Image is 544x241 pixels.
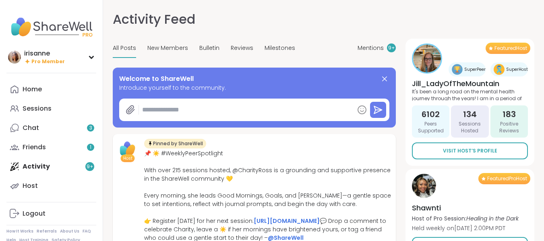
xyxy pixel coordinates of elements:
p: It's been a long road on the mental health journey through the years! I am in a period of loss an... [412,89,528,101]
span: 134 [463,109,477,120]
a: [URL][DOMAIN_NAME] [254,217,320,225]
img: ShareWell [118,139,138,159]
div: Host [23,181,38,190]
a: Home [6,80,96,99]
span: SuperHost [506,66,528,72]
p: Host of Pro Session: [412,214,519,222]
p: Held weekly on [DATE] 2:00PM PDT [412,224,519,232]
h4: Shawnti [412,203,519,213]
a: Host [6,176,96,196]
img: Jill_LadyOfTheMountain [413,45,441,72]
span: All Posts [113,44,136,52]
div: Pinned by ShareWell [144,139,206,148]
span: Introduce yourself to the community. [119,84,389,92]
span: Featured Host [494,45,527,51]
h1: Activity Feed [113,10,195,29]
span: Sessions Hosted [454,121,485,134]
img: Peer Badge Three [452,64,463,75]
span: 1 [90,144,91,151]
a: Visit Host’s Profile [412,142,528,159]
span: Welcome to ShareWell [119,74,194,84]
i: Healing in the Dark [466,214,519,222]
a: Sessions [6,99,96,118]
span: Host [123,155,132,161]
a: Chat3 [6,118,96,138]
a: Friends1 [6,138,96,157]
span: Visit Host’s Profile [443,147,497,154]
div: Friends [23,143,46,152]
div: irisanne [24,49,65,58]
img: ShareWell Nav Logo [6,13,96,41]
span: Mentions [358,44,384,52]
span: Featured Pro Host [487,175,527,182]
div: Home [23,85,42,94]
span: Positive Reviews [494,121,525,134]
span: 3 [89,125,92,132]
a: About Us [60,229,79,234]
span: 183 [503,109,516,120]
span: 9 + [388,45,395,51]
img: Shawnti [412,174,436,198]
a: How It Works [6,229,33,234]
span: Reviews [231,44,253,52]
a: Logout [6,204,96,223]
a: Referrals [37,229,57,234]
img: Peer Badge One [494,64,505,75]
span: New Members [147,44,188,52]
span: Bulletin [199,44,219,52]
span: Milestones [265,44,295,52]
span: 6102 [422,109,440,120]
div: Sessions [23,104,52,113]
div: Logout [23,209,46,218]
div: Chat [23,124,39,132]
h4: Jill_LadyOfTheMountain [412,78,528,89]
img: irisanne [8,51,21,64]
span: Peers Supported [415,121,446,134]
a: FAQ [83,229,91,234]
span: Pro Member [31,58,65,65]
span: SuperPeer [464,66,486,72]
